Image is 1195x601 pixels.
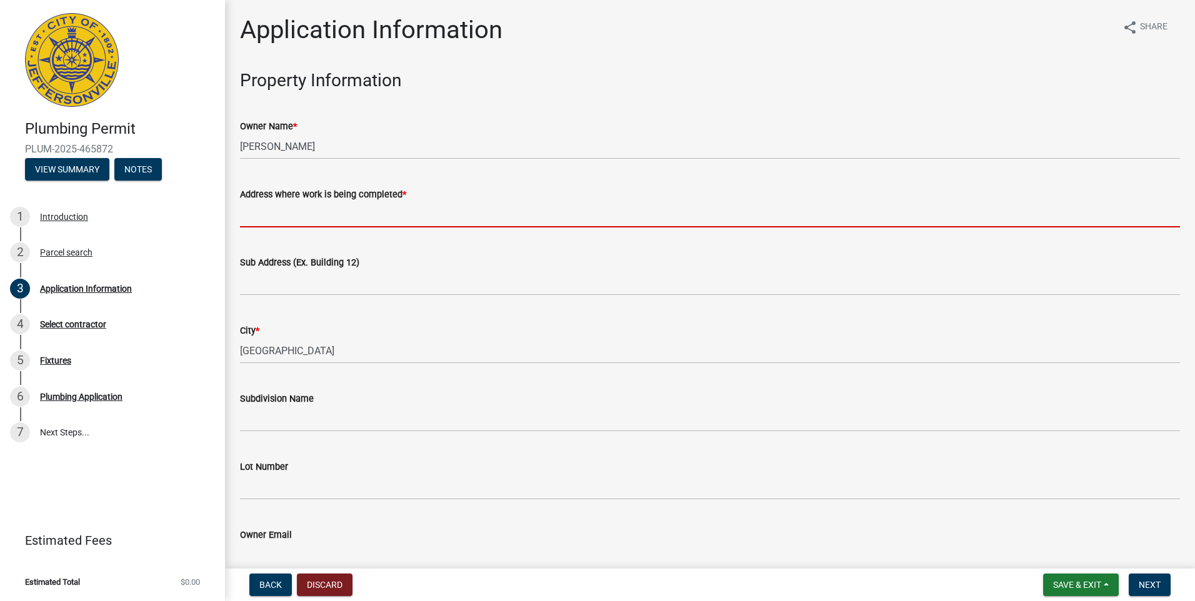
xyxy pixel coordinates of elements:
[10,387,30,407] div: 6
[240,531,292,540] label: Owner Email
[10,528,205,553] a: Estimated Fees
[1129,574,1171,596] button: Next
[1139,580,1161,590] span: Next
[240,191,406,199] label: Address where work is being completed
[1122,20,1137,35] i: share
[10,242,30,262] div: 2
[10,314,30,334] div: 4
[259,580,282,590] span: Back
[10,207,30,227] div: 1
[240,395,314,404] label: Subdivision Name
[114,158,162,181] button: Notes
[1140,20,1167,35] span: Share
[240,327,259,335] label: City
[25,120,215,138] h4: Plumbing Permit
[240,463,288,472] label: Lot Number
[25,578,80,586] span: Estimated Total
[240,70,1180,91] h3: Property Information
[40,356,71,365] div: Fixtures
[297,574,352,596] button: Discard
[40,284,132,293] div: Application Information
[10,279,30,299] div: 3
[25,143,200,155] span: PLUM-2025-465872
[240,122,297,131] label: Owner Name
[25,13,119,107] img: City of Jeffersonville, Indiana
[1043,574,1119,596] button: Save & Exit
[1112,15,1177,39] button: shareShare
[40,392,122,401] div: Plumbing Application
[40,320,106,329] div: Select contractor
[25,158,109,181] button: View Summary
[240,15,502,45] h1: Application Information
[25,165,109,175] wm-modal-confirm: Summary
[40,248,92,257] div: Parcel search
[249,574,292,596] button: Back
[10,422,30,442] div: 7
[114,165,162,175] wm-modal-confirm: Notes
[240,259,359,267] label: Sub Address (Ex. Building 12)
[10,350,30,370] div: 5
[181,578,200,586] span: $0.00
[40,212,88,221] div: Introduction
[1053,580,1101,590] span: Save & Exit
